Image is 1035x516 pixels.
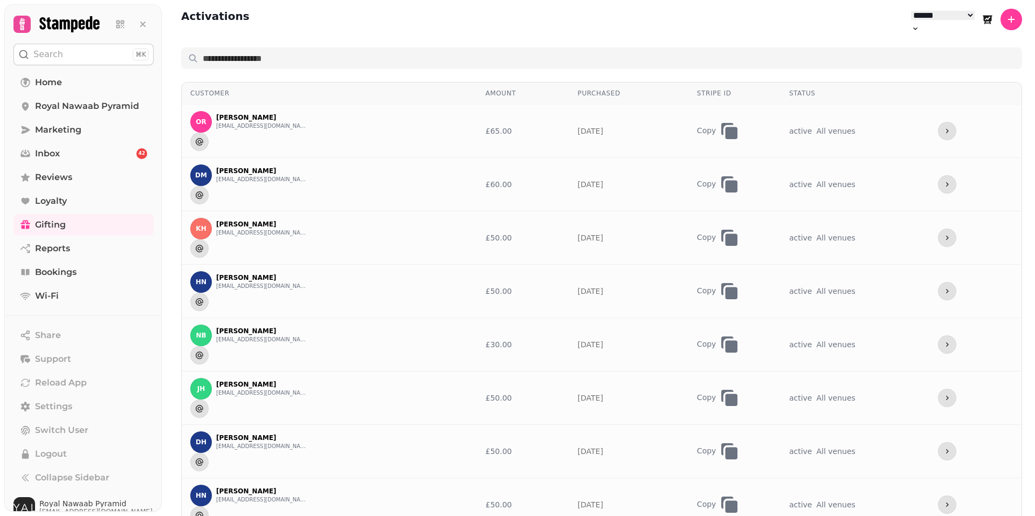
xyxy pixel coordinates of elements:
[578,394,603,402] a: [DATE]
[133,49,149,60] div: ⌘K
[486,499,561,510] div: £50.00
[578,500,603,509] a: [DATE]
[697,494,719,515] button: Copy
[938,122,956,140] button: more
[196,278,206,286] span: HN
[196,332,206,339] span: NB
[181,9,250,35] h2: Activations
[486,393,561,403] div: £50.00
[816,179,855,190] span: All venues
[789,394,812,402] span: active
[789,127,812,135] span: active
[789,340,812,349] span: active
[486,339,561,350] div: £30.00
[35,290,59,302] span: Wi-Fi
[35,242,70,255] span: Reports
[139,150,146,157] span: 42
[35,123,81,136] span: Marketing
[190,89,468,98] div: Customer
[578,89,680,98] div: Purchased
[216,220,308,229] p: [PERSON_NAME]
[39,507,153,516] span: [EMAIL_ADDRESS][DOMAIN_NAME]
[578,340,603,349] a: [DATE]
[578,127,603,135] a: [DATE]
[35,353,71,366] span: Support
[13,72,154,93] a: Home
[196,492,206,499] span: HN
[35,195,67,208] span: Loyalty
[697,89,772,98] div: Stripe ID
[578,447,603,456] a: [DATE]
[578,233,603,242] a: [DATE]
[938,389,956,407] button: more
[190,400,209,418] button: Send to
[789,447,812,456] span: active
[35,218,66,231] span: Gifting
[486,286,561,297] div: £50.00
[486,446,561,457] div: £50.00
[816,446,855,457] span: All venues
[13,443,154,465] button: Logout
[216,113,308,122] p: [PERSON_NAME]
[13,348,154,370] button: Support
[190,186,209,204] button: Send to
[486,179,561,190] div: £60.00
[216,175,308,184] button: [EMAIL_ADDRESS][DOMAIN_NAME]
[13,95,154,117] a: Royal Nawaab Pyramid
[190,293,209,311] button: Send to
[13,44,154,65] button: Search⌘K
[13,325,154,346] button: Share
[13,238,154,259] a: Reports
[789,180,812,189] span: active
[190,346,209,364] button: Send to
[578,180,603,189] a: [DATE]
[13,167,154,188] a: Reviews
[938,282,956,300] button: more
[197,385,205,393] span: JH
[216,442,308,451] button: [EMAIL_ADDRESS][DOMAIN_NAME]
[816,339,855,350] span: All venues
[697,120,719,142] button: Copy
[789,500,812,509] span: active
[216,229,308,237] button: [EMAIL_ADDRESS][DOMAIN_NAME]
[13,419,154,441] button: Switch User
[697,174,719,195] button: Copy
[195,171,207,179] span: DM
[938,229,956,247] button: more
[35,147,60,160] span: Inbox
[697,334,719,355] button: Copy
[216,282,308,291] button: [EMAIL_ADDRESS][DOMAIN_NAME]
[216,389,308,397] button: [EMAIL_ADDRESS][DOMAIN_NAME]
[35,400,72,413] span: Settings
[190,239,209,258] button: Send to
[196,118,206,126] span: OR
[216,487,308,496] p: [PERSON_NAME]
[816,499,855,510] span: All venues
[938,442,956,460] button: more
[35,266,77,279] span: Bookings
[789,89,921,98] div: Status
[35,424,88,437] span: Switch User
[35,448,67,460] span: Logout
[816,286,855,297] span: All venues
[216,434,308,442] p: [PERSON_NAME]
[486,126,561,136] div: £65.00
[216,327,308,335] p: [PERSON_NAME]
[216,380,308,389] p: [PERSON_NAME]
[39,500,153,507] span: Royal Nawaab Pyramid
[35,329,61,342] span: Share
[35,471,109,484] span: Collapse Sidebar
[33,48,63,61] p: Search
[697,280,719,302] button: Copy
[486,232,561,243] div: £50.00
[789,287,812,295] span: active
[697,387,719,409] button: Copy
[13,467,154,489] button: Collapse Sidebar
[35,100,139,113] span: Royal Nawaab Pyramid
[486,89,561,98] div: Amount
[938,496,956,514] button: more
[35,376,87,389] span: Reload App
[816,393,855,403] span: All venues
[578,287,603,295] a: [DATE]
[13,214,154,236] a: Gifting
